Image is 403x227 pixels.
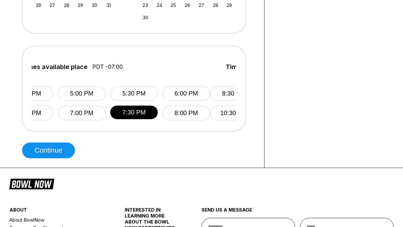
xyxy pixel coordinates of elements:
span: Times available place [226,63,292,70]
div: Choose Thursday, October 30th, 2025 [90,1,99,9]
button: 10:30 PM [210,106,258,120]
button: 5:00 PM [58,86,105,101]
button: 6:00 PM [162,86,210,101]
div: about [9,207,105,216]
div: Choose Friday, October 31st, 2025 [104,1,113,9]
div: Choose Thursday, November 27th, 2025 [197,1,206,9]
div: Choose Tuesday, October 28th, 2025 [62,1,71,9]
div: Choose Monday, November 24th, 2025 [155,1,164,9]
button: 8:30 PM [210,86,258,101]
div: Choose Wednesday, October 29th, 2025 [76,1,85,9]
button: 7:00 PM [58,106,105,120]
div: Choose Tuesday, November 25th, 2025 [169,1,178,9]
span: Times available place [21,63,88,70]
div: Choose Friday, November 28th, 2025 [211,1,220,9]
div: Choose Sunday, November 30th, 2025 [141,13,150,22]
div: Choose Saturday, November 29th, 2025 [225,1,234,9]
div: send us a message [201,207,394,218]
div: Choose Wednesday, November 26th, 2025 [183,1,192,9]
div: Choose Monday, October 27th, 2025 [48,1,57,9]
a: About BowlNow [9,216,105,224]
button: 8:00 PM [162,106,210,120]
button: Continue [22,143,75,158]
div: Choose Sunday, October 26th, 2025 [34,1,43,9]
div: Choose Sunday, November 23rd, 2025 [141,1,150,9]
button: 7:30 PM [110,106,158,119]
button: 5:30 PM [110,86,158,101]
span: PDT -07:00 [92,63,123,70]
